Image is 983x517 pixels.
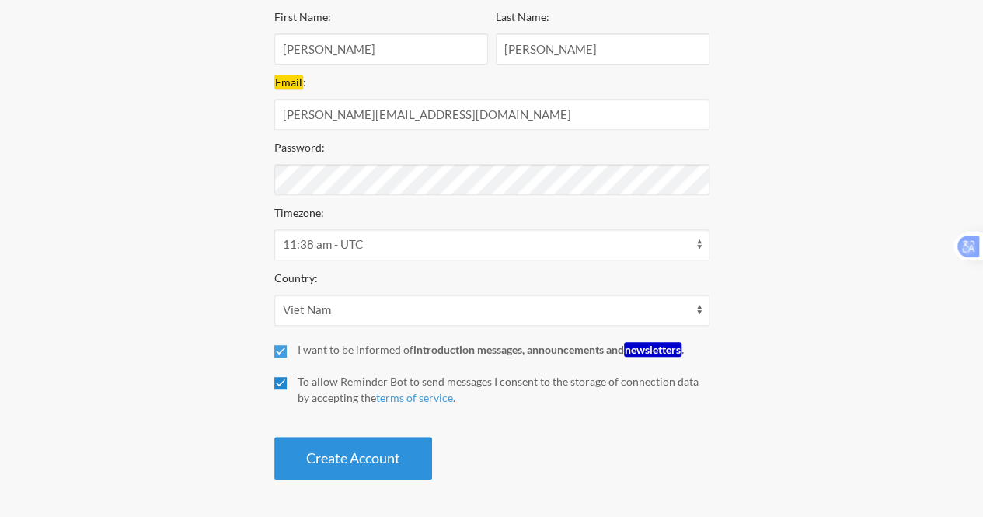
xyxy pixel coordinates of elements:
label: First Name: [274,10,331,23]
button: Create Account [274,437,432,480]
input: To allow Reminder Bot to send messages I consent to the storage of connection data by accepting t... [274,377,287,389]
strong: introduction messages, announcements and . [413,342,684,357]
label: Timezone: [274,206,324,219]
em: newsletters [624,342,681,357]
div: To allow Reminder Bot to send messages I consent to the storage of connection data by accepting t... [298,373,709,406]
label: Password: [274,141,325,154]
input: I want to be informed ofintroduction messages, announcements andnewsletters. [274,345,287,358]
a: terms of service [376,391,453,404]
label: Last Name: [496,10,549,23]
label: Country: [274,271,318,285]
em: Email [274,75,303,89]
label: : [274,75,306,89]
div: I want to be informed of [298,341,709,358]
